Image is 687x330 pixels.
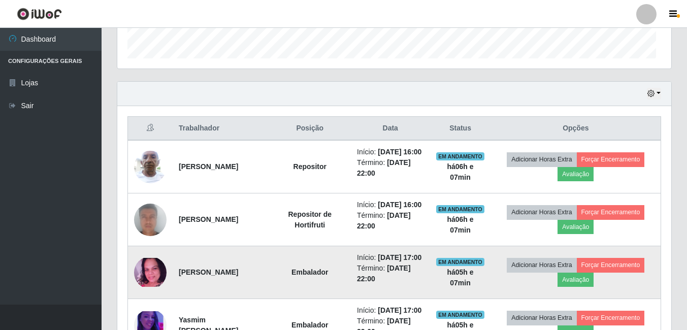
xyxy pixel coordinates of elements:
button: Adicionar Horas Extra [507,258,576,272]
button: Adicionar Horas Extra [507,311,576,325]
strong: Embalador [291,268,328,276]
button: Avaliação [558,220,594,234]
button: Forçar Encerramento [577,152,645,167]
th: Trabalhador [173,117,269,141]
th: Status [430,117,490,141]
img: 1748706192585.jpeg [134,186,167,253]
button: Forçar Encerramento [577,205,645,219]
li: Término: [357,210,423,232]
strong: há 06 h e 07 min [447,162,473,181]
time: [DATE] 17:00 [378,253,421,261]
li: Início: [357,147,423,157]
strong: Repositor [293,162,326,171]
th: Posição [269,117,351,141]
th: Data [351,117,430,141]
strong: há 06 h e 07 min [447,215,473,234]
button: Adicionar Horas Extra [507,205,576,219]
time: [DATE] 17:00 [378,306,421,314]
strong: [PERSON_NAME] [179,162,238,171]
button: Forçar Encerramento [577,258,645,272]
li: Início: [357,305,423,316]
img: 1743965211684.jpeg [134,145,167,188]
button: Forçar Encerramento [577,311,645,325]
strong: Repositor de Hortifruti [288,210,332,229]
button: Avaliação [558,273,594,287]
button: Adicionar Horas Extra [507,152,576,167]
li: Início: [357,252,423,263]
strong: [PERSON_NAME] [179,268,238,276]
span: EM ANDAMENTO [436,258,484,266]
strong: [PERSON_NAME] [179,215,238,223]
button: Avaliação [558,167,594,181]
span: EM ANDAMENTO [436,205,484,213]
li: Término: [357,263,423,284]
time: [DATE] 16:00 [378,201,421,209]
li: Término: [357,157,423,179]
time: [DATE] 16:00 [378,148,421,156]
strong: Embalador [291,321,328,329]
strong: há 05 h e 07 min [447,268,473,287]
th: Opções [491,117,661,141]
li: Início: [357,200,423,210]
img: 1744415855733.jpeg [134,258,167,286]
span: EM ANDAMENTO [436,311,484,319]
span: EM ANDAMENTO [436,152,484,160]
img: CoreUI Logo [17,8,62,20]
